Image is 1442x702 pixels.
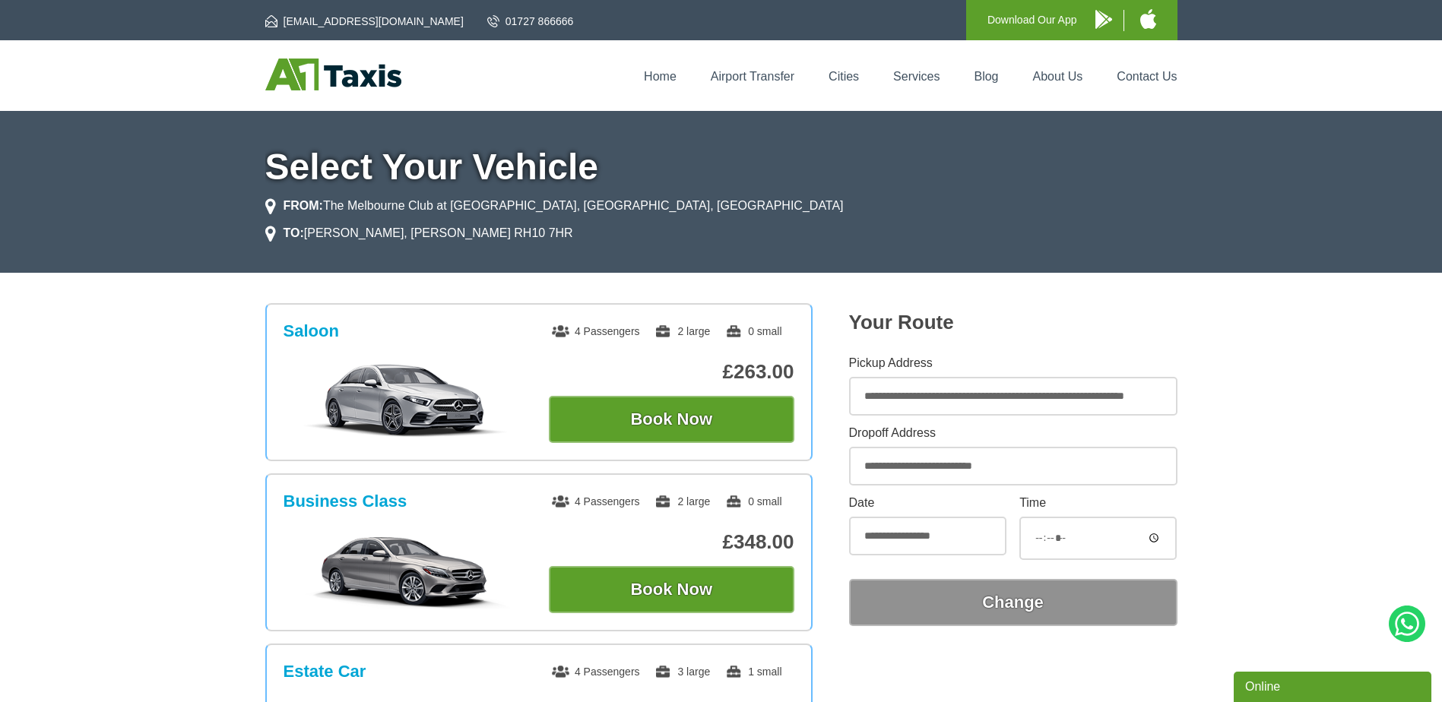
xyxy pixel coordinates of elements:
h2: Your Route [849,311,1177,334]
span: 1 small [725,666,781,678]
img: Business Class [291,533,520,609]
span: 4 Passengers [552,325,640,337]
a: Cities [829,70,859,83]
p: £263.00 [549,360,794,384]
a: [EMAIL_ADDRESS][DOMAIN_NAME] [265,14,464,29]
span: 3 large [654,666,710,678]
img: A1 Taxis iPhone App [1140,9,1156,29]
img: A1 Taxis St Albans LTD [265,58,401,90]
a: Airport Transfer [711,70,794,83]
h1: Select Your Vehicle [265,149,1177,185]
label: Date [849,497,1006,509]
strong: TO: [284,226,304,239]
strong: FROM: [284,199,323,212]
a: 01727 866666 [487,14,574,29]
img: Saloon [291,362,520,438]
p: £348.00 [549,530,794,554]
li: The Melbourne Club at [GEOGRAPHIC_DATA], [GEOGRAPHIC_DATA], [GEOGRAPHIC_DATA] [265,197,844,215]
span: 0 small [725,325,781,337]
li: [PERSON_NAME], [PERSON_NAME] RH10 7HR [265,224,573,242]
button: Book Now [549,566,794,613]
label: Pickup Address [849,357,1177,369]
label: Dropoff Address [849,427,1177,439]
span: 4 Passengers [552,495,640,508]
a: Contact Us [1117,70,1177,83]
button: Change [849,579,1177,626]
iframe: chat widget [1234,669,1434,702]
a: Blog [974,70,998,83]
a: Services [893,70,940,83]
a: Home [644,70,677,83]
span: 0 small [725,495,781,508]
button: Book Now [549,396,794,443]
span: 4 Passengers [552,666,640,678]
img: A1 Taxis Android App [1095,10,1112,29]
span: 2 large [654,495,710,508]
h3: Estate Car [284,662,366,681]
p: Download Our App [987,11,1077,30]
a: About Us [1033,70,1083,83]
label: Time [1019,497,1177,509]
h3: Business Class [284,492,407,511]
span: 2 large [654,325,710,337]
h3: Saloon [284,321,339,341]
